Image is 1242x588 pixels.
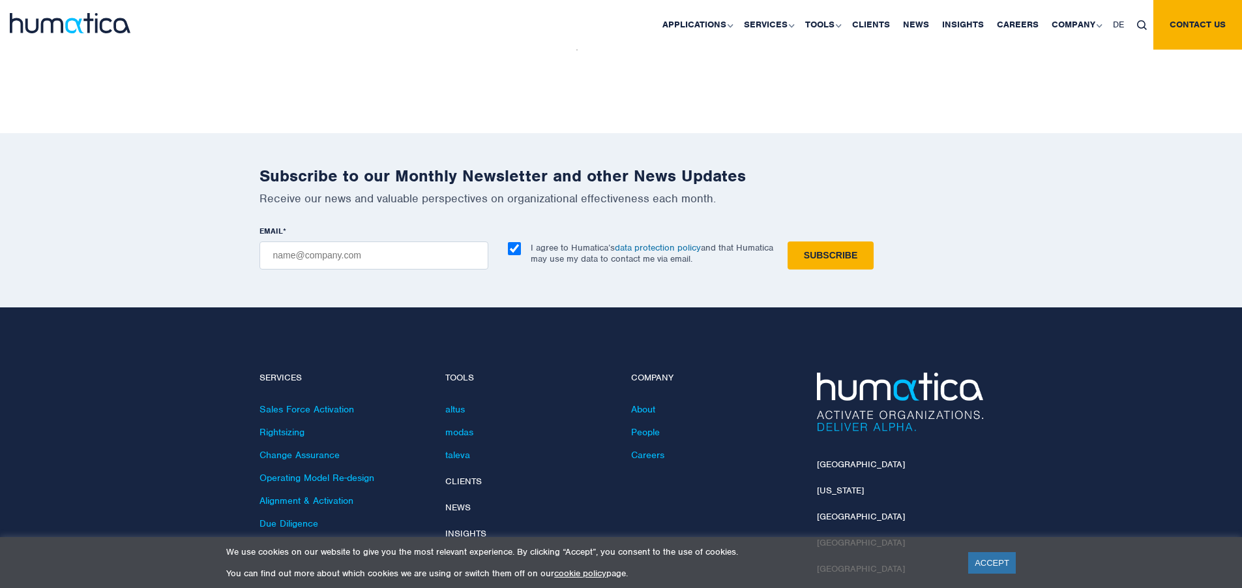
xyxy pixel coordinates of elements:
[259,226,283,236] span: EMAIL
[10,13,130,33] img: logo
[259,495,353,506] a: Alignment & Activation
[554,568,606,579] a: cookie policy
[631,403,655,415] a: About
[259,449,340,461] a: Change Assurance
[968,552,1016,574] a: ACCEPT
[615,242,701,253] a: data protection policy
[631,373,797,384] h4: Company
[631,449,664,461] a: Careers
[531,242,773,264] p: I agree to Humatica’s and that Humatica may use my data to contact me via email.
[259,191,983,206] p: Receive our news and valuable perspectives on organizational effectiveness each month.
[445,373,612,384] h4: Tools
[445,403,465,415] a: altus
[1113,19,1124,30] span: DE
[445,449,470,461] a: taleva
[259,472,374,484] a: Operating Model Re-design
[259,373,426,384] h4: Services
[226,546,952,557] p: We use cookies on our website to give you the most relevant experience. By clicking “Accept”, you...
[508,242,521,255] input: I agree to Humatica’sdata protection policyand that Humatica may use my data to contact me via em...
[1137,20,1147,30] img: search_icon
[226,568,952,579] p: You can find out more about which cookies we are using or switch them off on our page.
[259,426,304,438] a: Rightsizing
[817,485,864,496] a: [US_STATE]
[259,403,354,415] a: Sales Force Activation
[445,476,482,487] a: Clients
[817,459,905,470] a: [GEOGRAPHIC_DATA]
[259,241,488,270] input: name@company.com
[445,426,473,438] a: modas
[817,511,905,522] a: [GEOGRAPHIC_DATA]
[259,166,983,186] h2: Subscribe to our Monthly Newsletter and other News Updates
[817,373,983,431] img: Humatica
[788,241,874,270] input: Subscribe
[445,528,486,539] a: Insights
[445,502,471,513] a: News
[631,426,660,438] a: People
[259,518,318,529] a: Due Diligence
